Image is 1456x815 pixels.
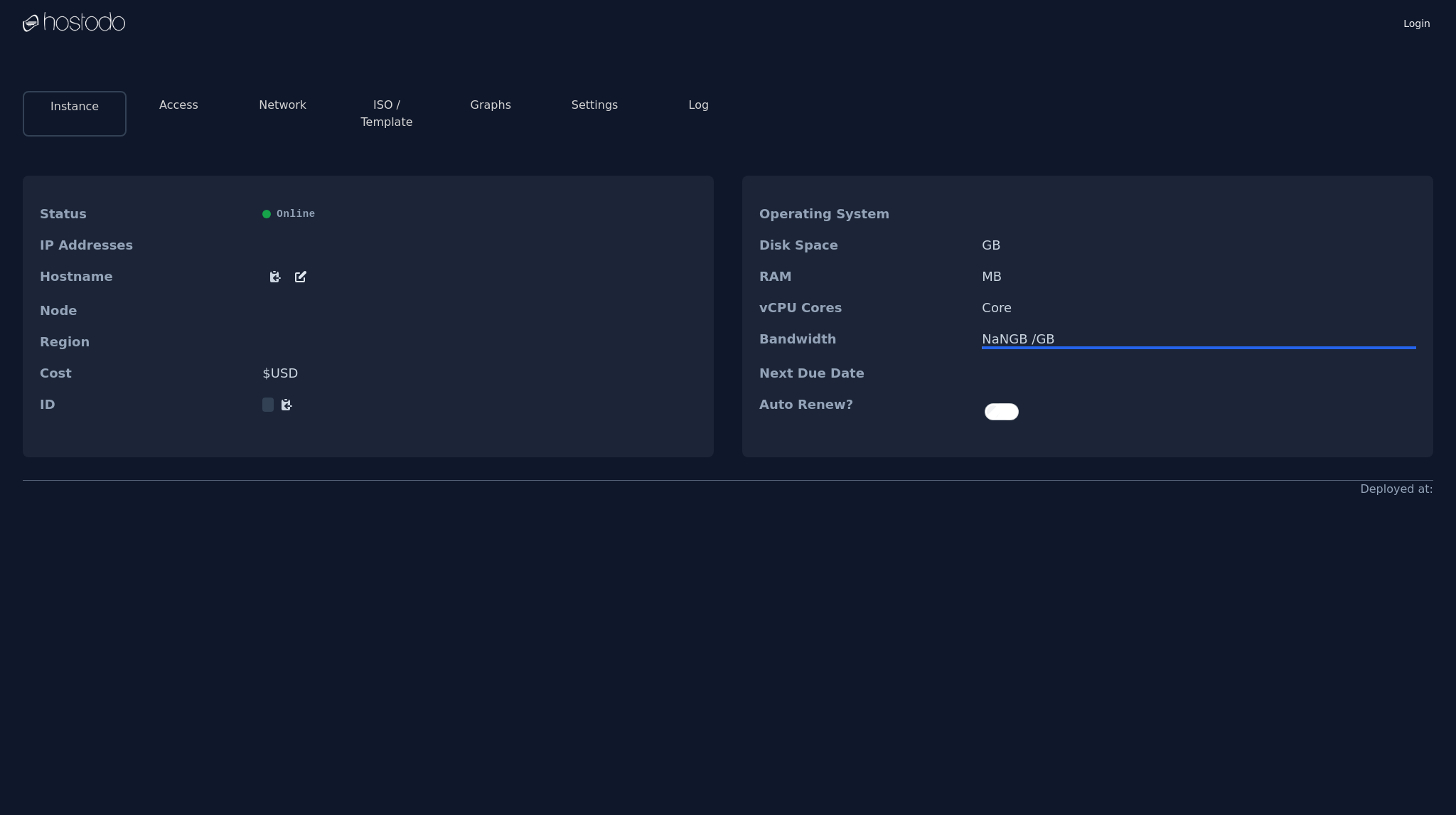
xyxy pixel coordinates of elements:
dt: Region [40,335,251,349]
dt: Operating System [759,207,970,221]
div: NaN GB / GB [982,332,1416,346]
dd: $ USD [262,366,697,380]
dt: Hostname [40,270,251,287]
button: Instance [50,98,99,115]
dt: Cost [40,366,251,380]
dd: GB [982,238,1416,252]
button: Access [159,97,198,114]
dt: Disk Space [759,238,970,252]
dt: Next Due Date [759,366,970,380]
img: Logo [23,12,125,33]
button: Graphs [471,97,511,114]
dt: ID [40,398,251,412]
a: Login [1401,14,1433,31]
dd: Core [982,301,1416,315]
button: Network [259,97,306,114]
button: Settings [572,97,619,114]
div: Online [262,207,697,221]
div: Deployed at: [1360,481,1433,498]
dt: Auto Renew? [759,398,970,426]
dt: Node [40,304,251,318]
button: Log [689,97,710,114]
dt: IP Addresses [40,238,251,252]
dt: vCPU Cores [759,301,970,315]
button: ISO / Template [346,97,427,131]
dt: RAM [759,270,970,284]
dd: MB [982,270,1416,284]
dt: Status [40,207,251,221]
dt: Bandwidth [759,332,970,349]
